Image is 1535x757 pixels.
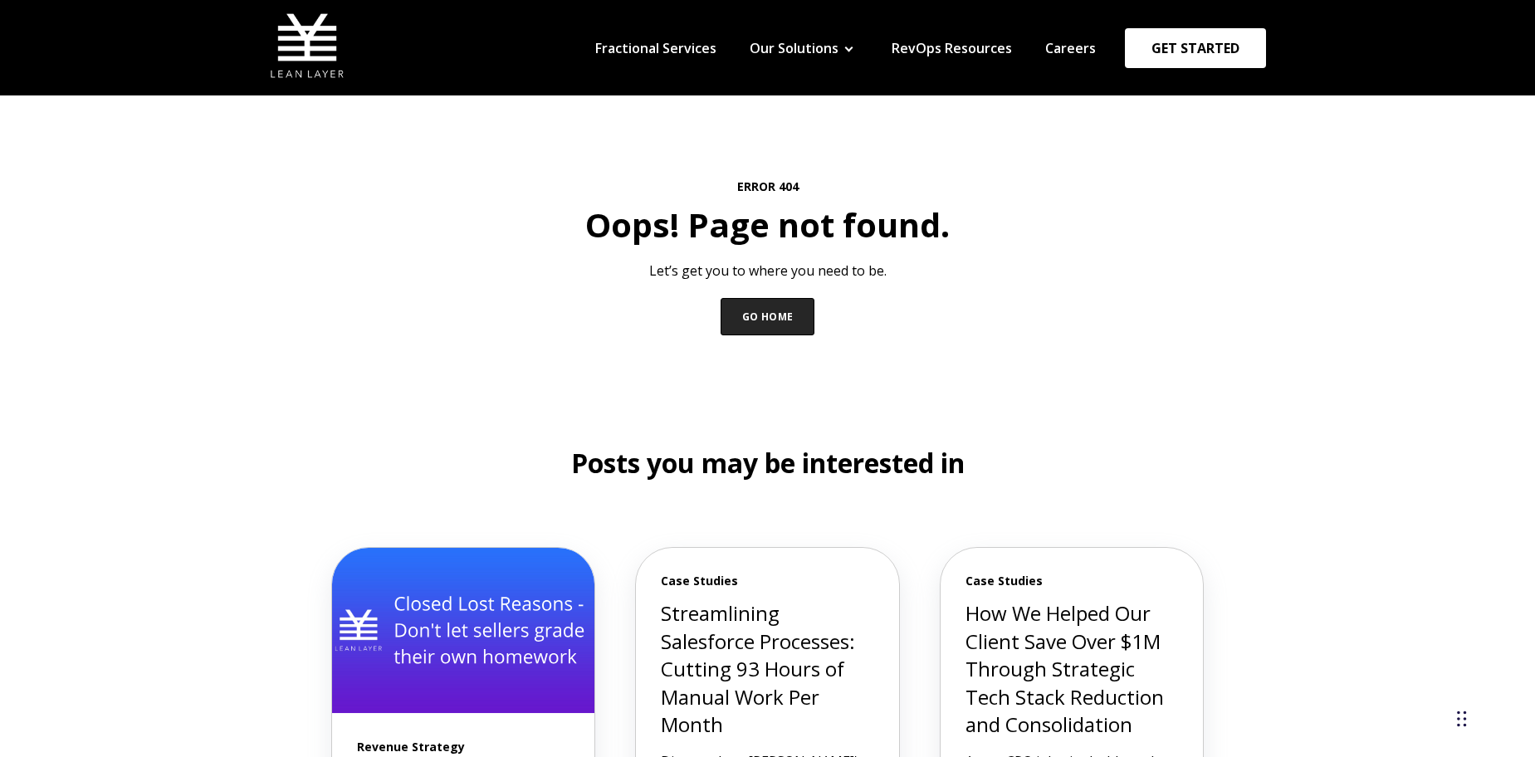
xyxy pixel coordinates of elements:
span: Case Studies [965,573,1179,589]
img: Lean Layer Logo [270,8,345,83]
a: RevOps Resources [892,39,1012,57]
a: Fractional Services [595,39,716,57]
a: GET STARTED [1125,28,1266,68]
a: Our Solutions [750,39,838,57]
span: Case Studies [661,573,874,589]
h2: Posts you may be interested in [311,445,1225,482]
a: Careers [1045,39,1096,57]
div: Drag [1457,694,1467,744]
h1: Oops! Page not found. [311,202,1225,248]
a: How We Helped Our Client Save Over $1M Through Strategic Tech Stack Reduction and Consolidation [965,599,1164,738]
a: Streamlining Salesforce Processes: Cutting 93 Hours of Manual Work Per Month [661,599,855,738]
div: Navigation Menu [579,39,1112,57]
p: Let’s get you to where you need to be. [311,261,1225,280]
span: Revenue Strategy [357,739,570,755]
a: GO HOME [721,298,815,335]
span: ERROR 404 [311,178,1225,195]
iframe: Chat Widget [1236,525,1535,757]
